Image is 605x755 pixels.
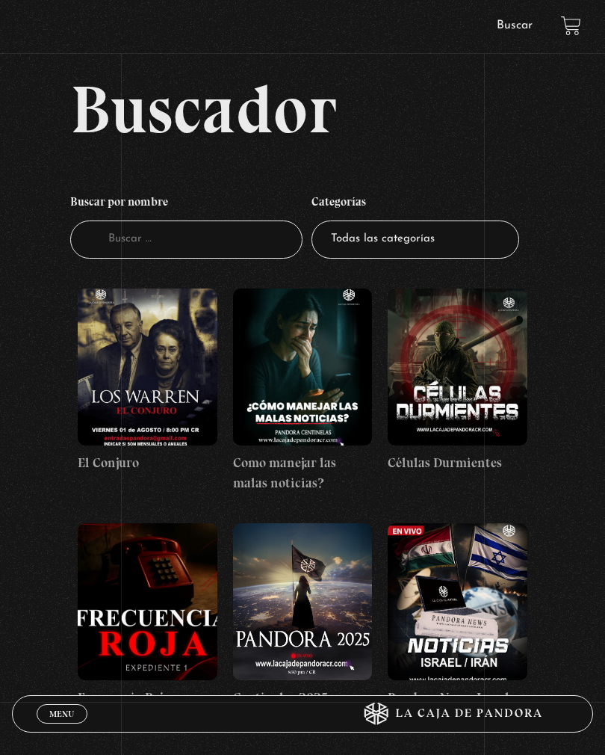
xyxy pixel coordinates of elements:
span: Cerrar [44,722,79,733]
span: Menu [49,709,74,718]
a: Centinelas 2025 [233,523,373,708]
h2: Buscador [70,75,593,143]
a: Pandora News: Israel vrs Irán Parte I [388,523,527,728]
h4: Como manejar las malas noticias? [233,453,373,493]
a: El Conjuro [78,289,217,473]
a: Células Durmientes [388,289,527,473]
h4: Centinelas 2025 [233,688,373,708]
a: Buscar [497,19,533,31]
h4: El Conjuro [78,453,217,473]
h4: Categorías [311,188,519,221]
h4: Pandora News: Israel vrs Irán Parte I [388,688,527,728]
h4: Buscar por nombre [70,188,302,221]
a: Como manejar las malas noticias? [233,289,373,493]
h4: Células Durmientes [388,453,527,473]
a: Frecuencia Roja Expediente I [78,523,217,728]
a: View your shopping cart [561,16,581,36]
h4: Frecuencia Roja Expediente I [78,688,217,728]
